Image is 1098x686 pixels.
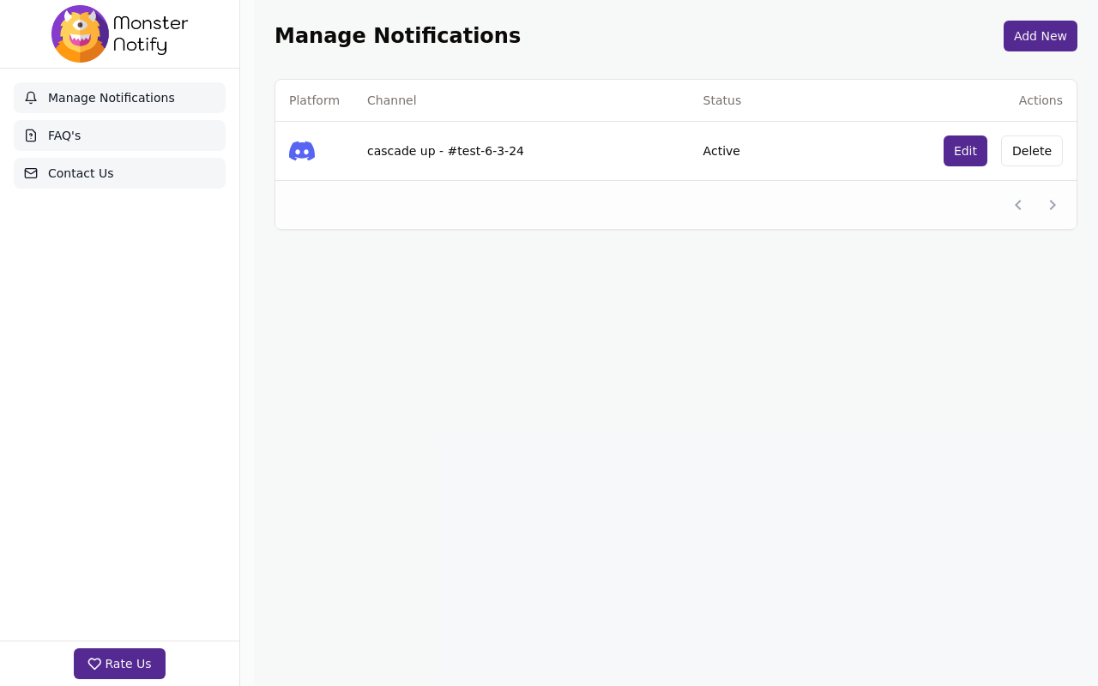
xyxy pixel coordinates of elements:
a: Contact Us [14,158,226,189]
button: Add New [1004,21,1077,51]
th: Channel [353,80,690,121]
img: MonsterBarIcon.png [51,5,189,63]
th: Status [690,80,810,121]
h1: Manage Notifications [274,22,521,50]
button: Rate Us [74,648,165,679]
a: Manage Notifications [14,82,226,113]
th: Actions [809,80,1077,121]
th: Platform [275,80,353,121]
button: Edit [944,135,987,166]
button: Delete [1001,135,1063,166]
a: FAQ's [14,120,226,151]
td: Active [690,121,810,180]
td: cascade up - #test-6-3-24 [353,121,690,180]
